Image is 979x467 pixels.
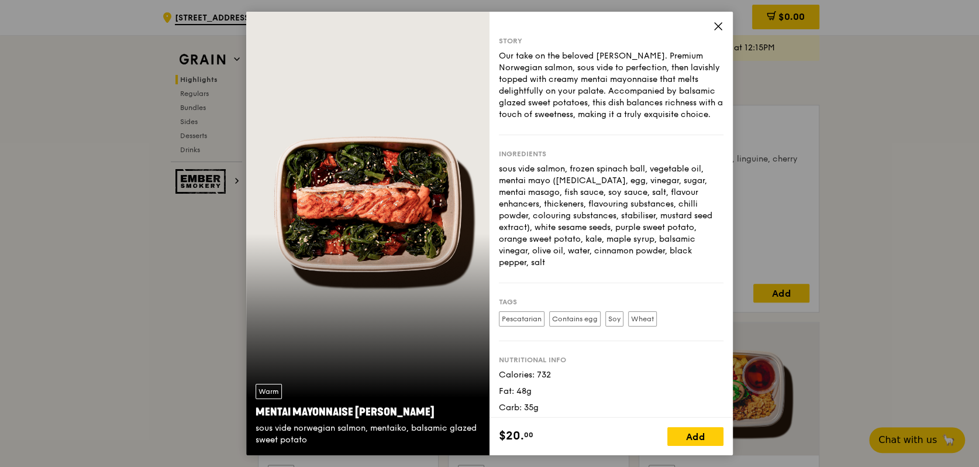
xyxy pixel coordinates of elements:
[605,311,623,327] label: Soy
[499,50,723,121] div: Our take on the beloved [PERSON_NAME]. Premium Norwegian salmon, sous vide to perfection, then la...
[499,297,723,307] div: Tags
[499,369,723,381] div: Calories: 732
[499,36,723,46] div: Story
[499,311,544,327] label: Pescatarian
[256,423,480,446] div: sous vide norwegian salmon, mentaiko, balsamic glazed sweet potato
[499,355,723,365] div: Nutritional info
[499,386,723,397] div: Fat: 48g
[499,163,723,269] div: sous vide salmon, frozen spinach ball, vegetable oil, mentai mayo ([MEDICAL_DATA], egg, vinegar, ...
[499,427,524,445] span: $20.
[256,384,282,399] div: Warm
[667,427,723,446] div: Add
[524,430,533,439] span: 00
[256,404,480,420] div: Mentai Mayonnaise [PERSON_NAME]
[499,402,723,414] div: Carb: 35g
[549,311,601,327] label: Contains egg
[499,149,723,159] div: Ingredients
[628,311,657,327] label: Wheat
